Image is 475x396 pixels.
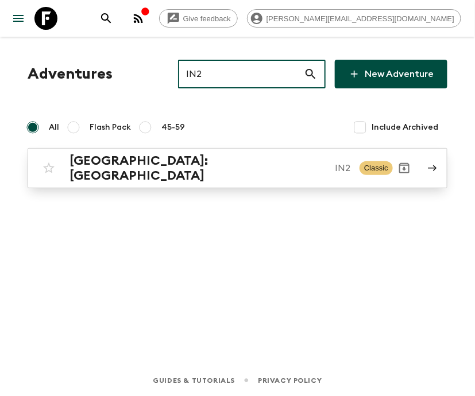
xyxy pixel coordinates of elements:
span: Include Archived [372,122,438,133]
span: Flash Pack [90,122,131,133]
h1: Adventures [28,63,113,86]
button: search adventures [95,7,118,30]
a: Give feedback [159,9,238,28]
span: Give feedback [177,14,237,23]
a: Privacy Policy [258,374,322,387]
input: e.g. AR1, Argentina [178,58,304,90]
span: 45-59 [161,122,185,133]
h2: [GEOGRAPHIC_DATA]: [GEOGRAPHIC_DATA] [69,153,326,183]
a: [GEOGRAPHIC_DATA]: [GEOGRAPHIC_DATA]IN2ClassicArchive [28,148,447,188]
button: Archive [393,157,416,180]
p: IN2 [335,161,350,175]
span: [PERSON_NAME][EMAIL_ADDRESS][DOMAIN_NAME] [260,14,461,23]
button: menu [7,7,30,30]
span: Classic [360,161,393,175]
div: [PERSON_NAME][EMAIL_ADDRESS][DOMAIN_NAME] [247,9,461,28]
a: New Adventure [335,60,447,88]
span: All [49,122,59,133]
a: Guides & Tutorials [153,374,235,387]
